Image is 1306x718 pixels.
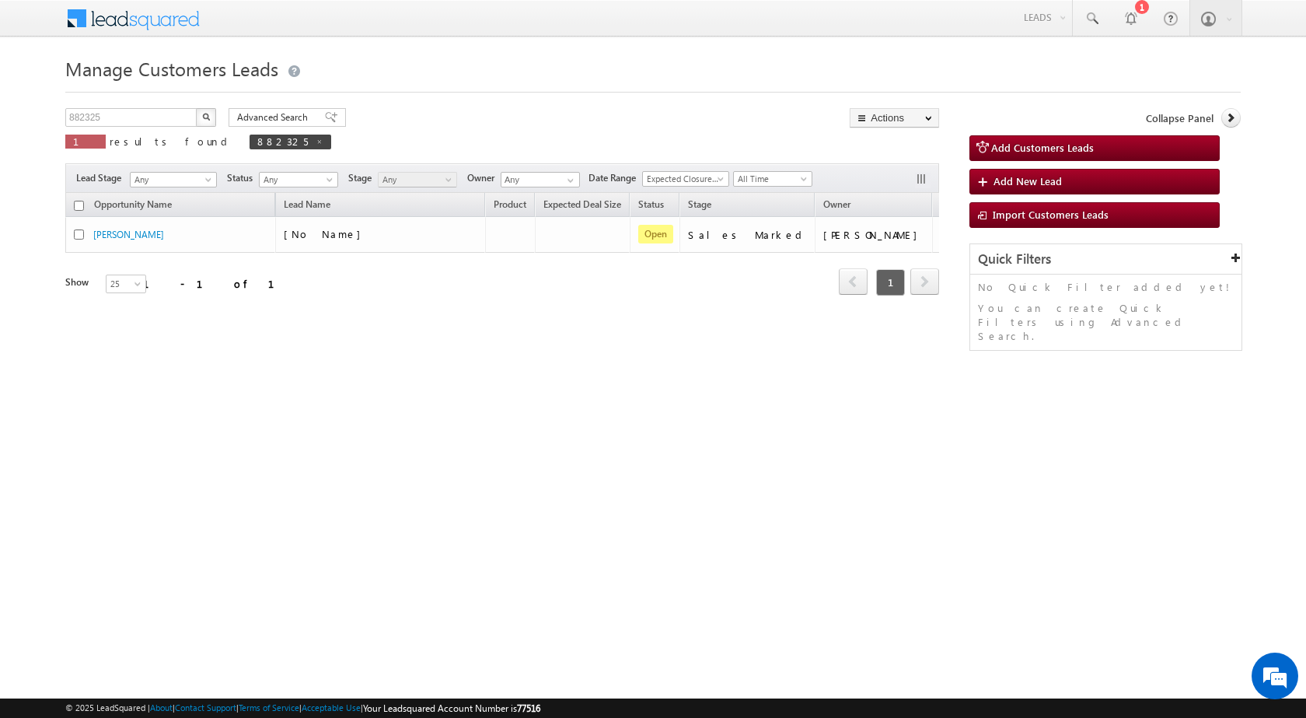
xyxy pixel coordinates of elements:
[227,171,259,185] span: Status
[688,228,808,242] div: Sales Marked
[348,171,378,185] span: Stage
[202,113,210,121] img: Search
[106,275,146,293] a: 25
[175,702,236,713] a: Contact Support
[850,108,939,128] button: Actions
[130,172,217,187] a: Any
[643,172,724,186] span: Expected Closure Date
[638,225,673,243] span: Open
[688,198,711,210] span: Stage
[302,702,361,713] a: Acceptable Use
[876,269,905,296] span: 1
[933,195,979,215] span: Actions
[467,171,501,185] span: Owner
[734,172,808,186] span: All Time
[73,135,98,148] span: 1
[536,196,629,216] a: Expected Deal Size
[839,268,868,295] span: prev
[494,198,526,210] span: Product
[65,701,540,716] span: © 2025 LeadSquared | | | | |
[993,174,1062,187] span: Add New Lead
[680,196,719,216] a: Stage
[993,208,1109,221] span: Import Customers Leads
[910,270,939,295] a: next
[110,135,233,148] span: results found
[978,301,1234,343] p: You can create Quick Filters using Advanced Search.
[107,277,148,291] span: 25
[630,196,672,216] a: Status
[823,228,925,242] div: [PERSON_NAME]
[260,173,333,187] span: Any
[94,198,172,210] span: Opportunity Name
[839,270,868,295] a: prev
[239,702,299,713] a: Terms of Service
[65,56,278,81] span: Manage Customers Leads
[259,172,338,187] a: Any
[237,110,313,124] span: Advanced Search
[517,702,540,714] span: 77516
[150,702,173,713] a: About
[76,171,127,185] span: Lead Stage
[378,172,457,187] a: Any
[65,275,93,289] div: Show
[379,173,452,187] span: Any
[559,173,578,188] a: Show All Items
[284,227,368,240] span: [No Name]
[1146,111,1213,125] span: Collapse Panel
[978,280,1234,294] p: No Quick Filter added yet!
[823,198,850,210] span: Owner
[143,275,293,292] div: 1 - 1 of 1
[733,171,812,187] a: All Time
[74,201,84,211] input: Check all records
[131,173,211,187] span: Any
[970,244,1241,275] div: Quick Filters
[501,172,580,187] input: Type to Search
[543,198,621,210] span: Expected Deal Size
[642,171,729,187] a: Expected Closure Date
[910,268,939,295] span: next
[93,229,164,240] a: [PERSON_NAME]
[991,141,1094,154] span: Add Customers Leads
[257,135,308,148] span: 882325
[86,196,180,216] a: Opportunity Name
[276,196,338,216] span: Lead Name
[363,702,540,714] span: Your Leadsquared Account Number is
[588,171,642,185] span: Date Range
